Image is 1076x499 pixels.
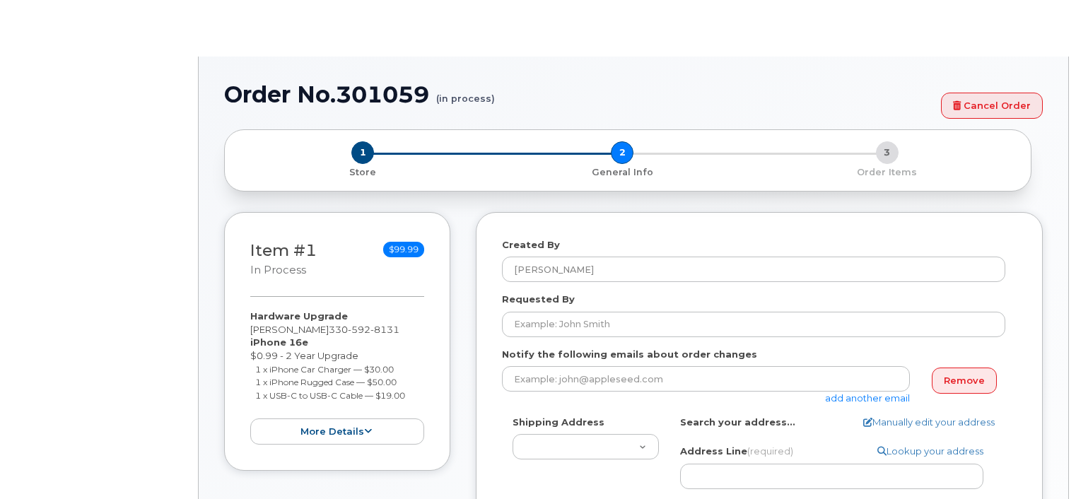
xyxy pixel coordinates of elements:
[348,324,370,335] span: 592
[863,416,995,429] a: Manually edit your address
[242,166,484,179] p: Store
[502,312,1005,337] input: Example: John Smith
[502,238,560,252] label: Created By
[255,377,397,387] small: 1 x iPhone Rugged Case — $50.00
[513,416,604,429] label: Shipping Address
[250,310,348,322] strong: Hardware Upgrade
[250,418,424,445] button: more details
[747,445,793,457] span: (required)
[941,93,1043,119] a: Cancel Order
[383,242,424,257] span: $99.99
[370,324,399,335] span: 8131
[680,445,793,458] label: Address Line
[502,348,757,361] label: Notify the following emails about order changes
[250,336,308,348] strong: iPhone 16e
[877,445,983,458] a: Lookup your address
[224,82,934,107] h1: Order No.301059
[351,141,374,164] span: 1
[250,242,317,278] h3: Item #1
[255,364,394,375] small: 1 x iPhone Car Charger — $30.00
[502,293,575,306] label: Requested By
[932,368,997,394] a: Remove
[250,264,306,276] small: in process
[825,392,910,404] a: add another email
[250,310,424,445] div: [PERSON_NAME] $0.99 - 2 Year Upgrade
[329,324,399,335] span: 330
[255,390,405,401] small: 1 x USB-C to USB-C Cable — $19.00
[436,82,495,104] small: (in process)
[236,164,490,179] a: 1 Store
[680,416,795,429] label: Search your address...
[502,366,910,392] input: Example: john@appleseed.com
